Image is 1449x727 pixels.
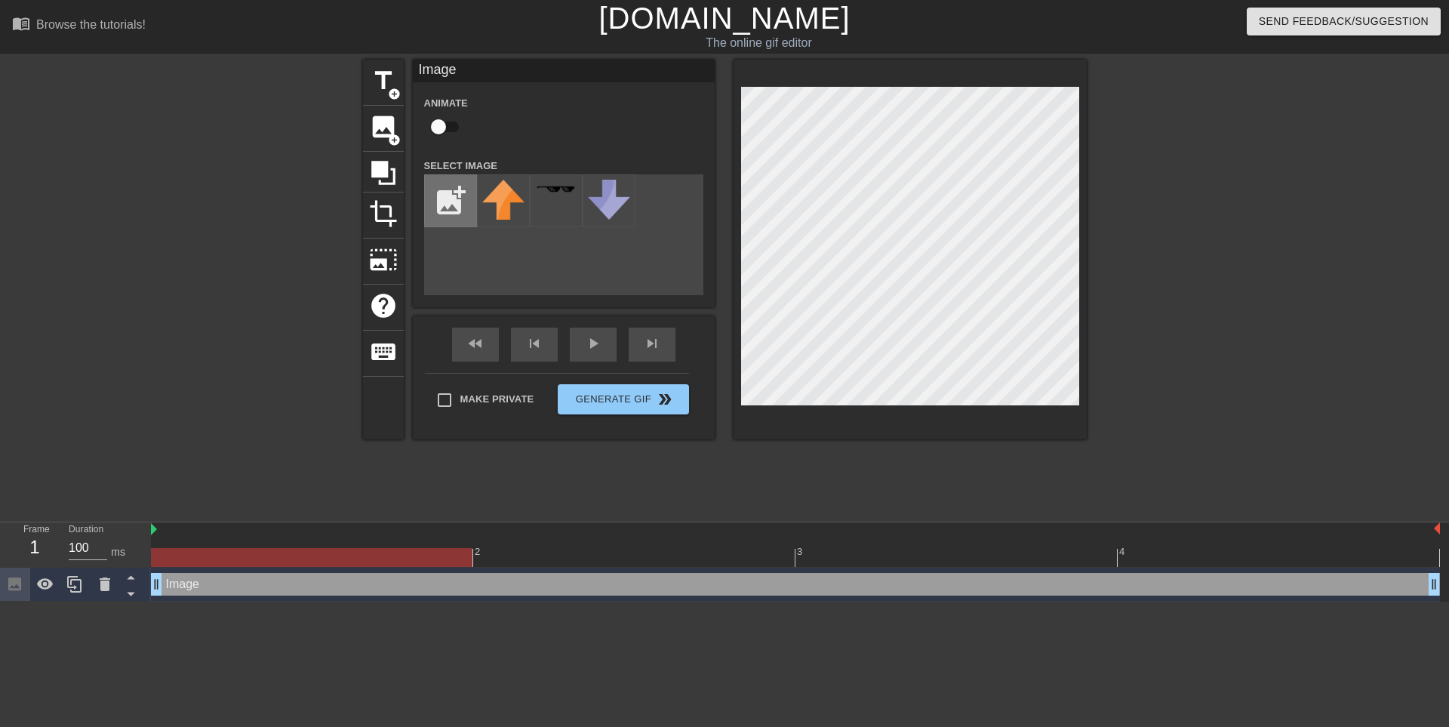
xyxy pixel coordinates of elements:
div: The online gif editor [491,34,1027,52]
button: Send Feedback/Suggestion [1247,8,1441,35]
div: Browse the tutorials! [36,18,146,31]
span: title [369,66,398,95]
div: Image [413,60,715,82]
span: Send Feedback/Suggestion [1259,12,1429,31]
span: add_circle [388,134,401,146]
img: bound-end.png [1434,522,1440,534]
span: play_arrow [584,334,602,353]
span: photo_size_select_large [369,245,398,274]
span: add_circle [388,88,401,100]
span: Generate Gif [564,390,682,408]
label: Duration [69,525,103,534]
div: 4 [1119,544,1128,559]
img: deal-with-it.png [535,185,577,193]
span: drag_handle [149,577,164,592]
span: image [369,112,398,141]
label: Select Image [424,159,498,174]
span: Make Private [460,392,534,407]
div: 3 [797,544,805,559]
label: Animate [424,96,468,111]
div: ms [111,544,125,560]
span: fast_rewind [466,334,485,353]
a: [DOMAIN_NAME] [598,2,850,35]
a: Browse the tutorials! [12,14,146,38]
span: help [369,291,398,320]
span: double_arrow [656,390,674,408]
div: Frame [12,522,57,566]
span: keyboard [369,337,398,366]
span: skip_next [643,334,661,353]
div: 2 [475,544,483,559]
button: Generate Gif [558,384,688,414]
span: menu_book [12,14,30,32]
span: crop [369,199,398,228]
img: downvote.png [588,180,630,220]
img: upvote.png [482,180,525,220]
span: skip_previous [525,334,543,353]
div: 1 [23,534,46,561]
span: drag_handle [1426,577,1441,592]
